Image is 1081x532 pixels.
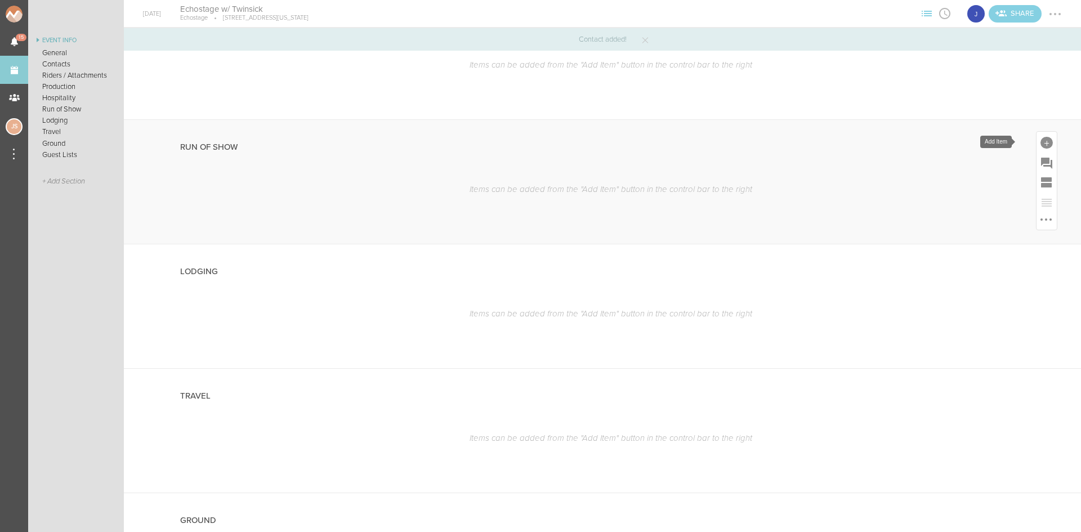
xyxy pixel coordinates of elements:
[28,81,124,92] a: Production
[197,60,1025,70] p: Items can be added from the "Add Item" button in the control bar to the right
[1037,172,1057,193] div: Add Section
[28,115,124,126] a: Lodging
[208,14,309,22] p: [STREET_ADDRESS][US_STATE]
[28,59,124,70] a: Contacts
[42,177,85,186] span: + Add Section
[1037,193,1057,213] div: Reorder Items (currently empty)
[28,34,124,47] a: Event Info
[197,184,1025,194] p: Items can be added from the "Add Item" button in the control bar to the right
[6,118,23,135] div: Jessica Smith
[1037,152,1057,172] div: Add Prompt
[28,138,124,149] a: Ground
[918,10,936,16] span: View Sections
[180,391,211,401] h4: Travel
[989,5,1042,23] a: Invite teams to the Event
[180,267,218,276] h4: Lodging
[197,433,1025,443] p: Items can be added from the "Add Item" button in the control bar to the right
[989,5,1042,23] div: Share
[28,70,124,81] a: Riders / Attachments
[579,36,627,43] p: Contact added!
[28,126,124,137] a: Travel
[180,4,309,15] h4: Echostage w/ Twinsick
[936,10,954,16] span: View Itinerary
[1037,213,1057,230] div: More Options
[6,6,69,23] img: NOMAD
[28,149,124,160] a: Guest Lists
[180,142,238,152] h4: Run of Show
[966,4,986,24] div: Jakeshore
[180,14,208,22] p: Echostage
[180,516,216,525] h4: Ground
[28,92,124,104] a: Hospitality
[28,47,124,59] a: General
[28,104,124,115] a: Run of Show
[197,309,1025,319] p: Items can be added from the "Add Item" button in the control bar to the right
[16,34,26,41] span: 15
[966,4,986,24] div: J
